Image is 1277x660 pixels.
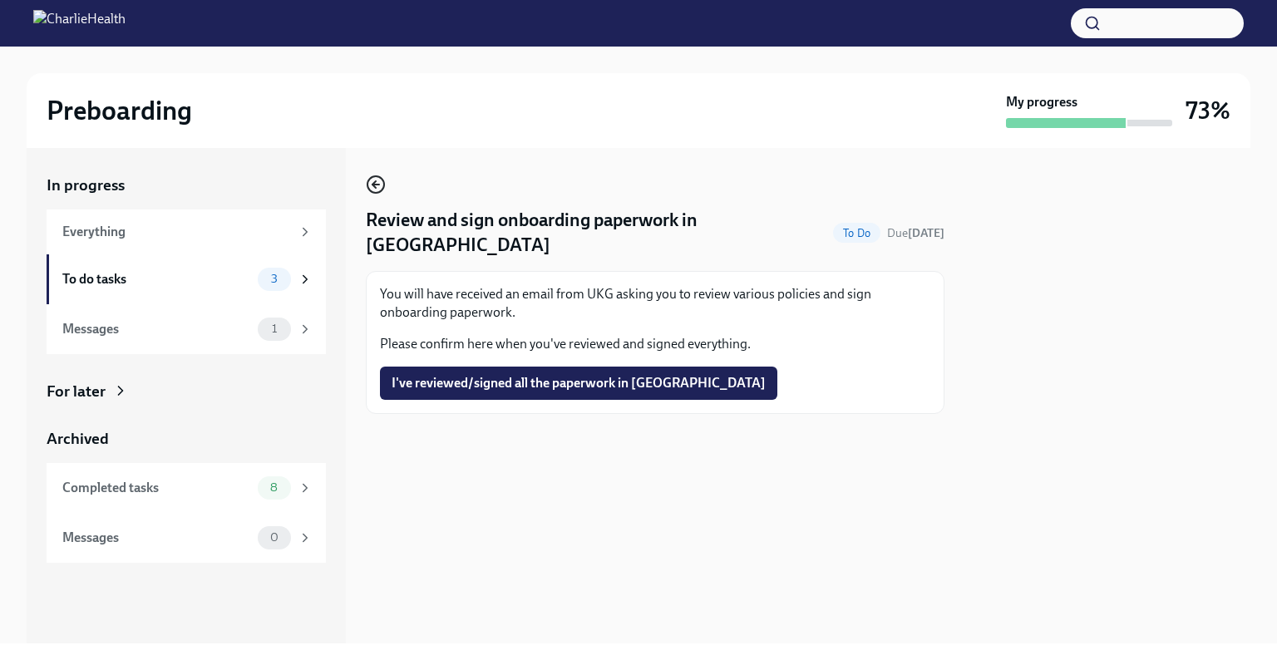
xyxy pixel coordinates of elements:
div: Messages [62,529,251,547]
img: CharlieHealth [33,10,126,37]
a: To do tasks3 [47,254,326,304]
span: 8 [260,481,288,494]
a: Messages1 [47,304,326,354]
div: Completed tasks [62,479,251,497]
strong: [DATE] [908,226,944,240]
a: For later [47,381,326,402]
button: I've reviewed/signed all the paperwork in [GEOGRAPHIC_DATA] [380,367,777,400]
span: To Do [833,227,880,239]
a: Everything [47,209,326,254]
strong: My progress [1006,93,1077,111]
div: For later [47,381,106,402]
p: You will have received an email from UKG asking you to review various policies and sign onboardin... [380,285,930,322]
span: I've reviewed/signed all the paperwork in [GEOGRAPHIC_DATA] [392,375,766,392]
span: 1 [262,323,287,335]
span: August 25th, 2025 09:00 [887,225,944,241]
a: In progress [47,175,326,196]
span: 0 [260,531,288,544]
a: Completed tasks8 [47,463,326,513]
h2: Preboarding [47,94,192,127]
p: Please confirm here when you've reviewed and signed everything. [380,335,930,353]
span: 3 [261,273,288,285]
a: Archived [47,428,326,450]
h3: 73% [1186,96,1230,126]
div: To do tasks [62,270,251,288]
h4: Review and sign onboarding paperwork in [GEOGRAPHIC_DATA] [366,208,826,258]
span: Due [887,226,944,240]
div: Messages [62,320,251,338]
div: Everything [62,223,291,241]
a: Messages0 [47,513,326,563]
